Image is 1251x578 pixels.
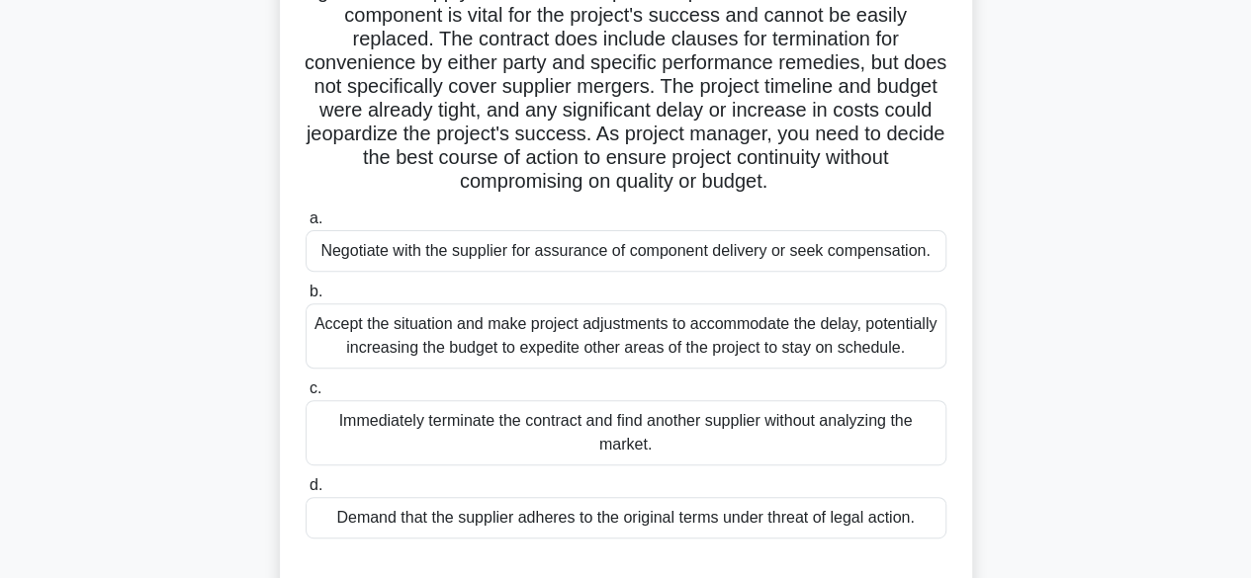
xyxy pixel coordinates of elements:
[310,379,321,396] span: c.
[310,209,322,226] span: a.
[306,230,946,272] div: Negotiate with the supplier for assurance of component delivery or seek compensation.
[310,476,322,493] span: d.
[306,497,946,538] div: Demand that the supplier adheres to the original terms under threat of legal action.
[306,400,946,465] div: Immediately terminate the contract and find another supplier without analyzing the market.
[310,283,322,299] span: b.
[306,303,946,369] div: Accept the situation and make project adjustments to accommodate the delay, potentially increasin...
